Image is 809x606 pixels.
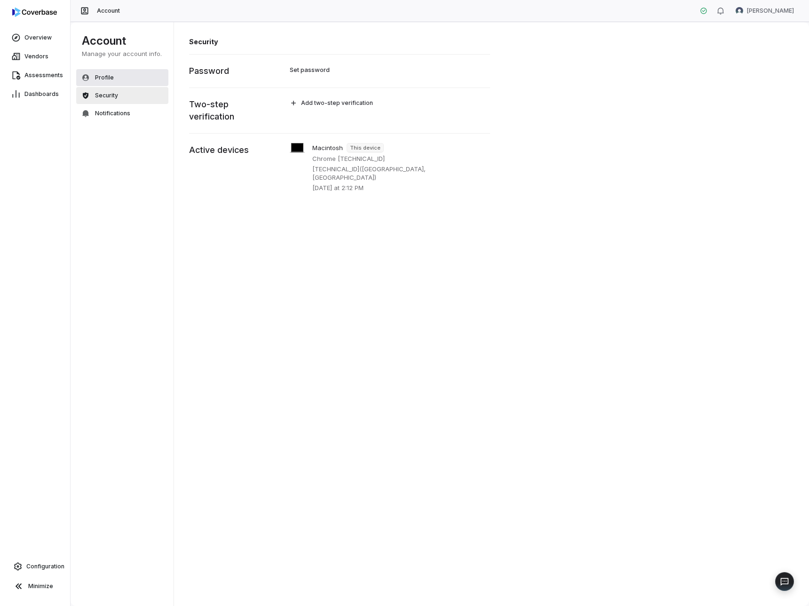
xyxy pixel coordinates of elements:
a: Dashboards [2,86,68,103]
button: Security [76,87,168,104]
p: [TECHNICAL_ID] ( [GEOGRAPHIC_DATA], [GEOGRAPHIC_DATA] ) [312,165,488,182]
span: Security [95,92,118,99]
span: Overview [24,34,52,41]
span: Profile [95,74,114,81]
span: Configuration [26,563,64,570]
span: Add two-step verification [301,99,373,107]
img: Coverbase logo [12,8,57,17]
button: Add two-step verification [285,96,490,111]
button: Karson Fitzgerald avatar[PERSON_NAME] [730,4,800,18]
span: Dashboards [24,90,59,98]
button: Minimize [4,577,66,596]
p: [DATE] at 2:12 PM [312,183,364,192]
span: This device [347,144,383,152]
span: Account [97,7,120,15]
p: Manage your account info. [82,49,163,58]
p: Active devices [189,144,249,156]
button: Profile [76,69,168,86]
a: Overview [2,29,68,46]
a: Vendors [2,48,68,65]
span: Vendors [24,53,48,60]
p: Chrome [TECHNICAL_ID] [312,154,385,163]
span: [PERSON_NAME] [747,7,794,15]
p: Password [189,65,229,77]
a: Assessments [2,67,68,84]
h1: Account [82,33,163,48]
span: Notifications [95,110,130,117]
img: Karson Fitzgerald avatar [736,7,743,15]
p: Macintosh [312,144,343,152]
button: Set password [285,63,335,77]
span: Assessments [24,72,63,79]
h1: Security [189,37,490,47]
span: Minimize [28,582,53,590]
p: Two-step verification [189,98,274,123]
a: Configuration [4,558,66,575]
button: Notifications [76,105,168,122]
